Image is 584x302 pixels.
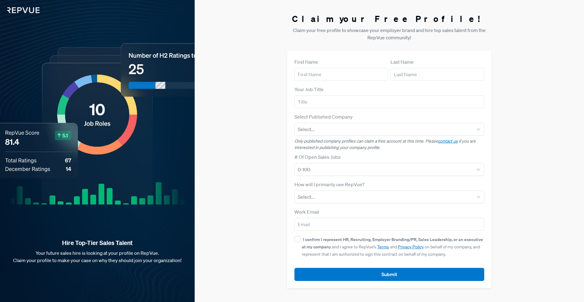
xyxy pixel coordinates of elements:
span: and I agree to RepVue’s and on behalf of my company, and represent that I am authorized to sign t... [302,237,483,257]
input: First Name [294,68,388,81]
label: Work Email [294,208,319,215]
h3: Claim your Free Profile! [287,14,492,24]
a: Privacy Policy [398,244,424,250]
label: Select Published Company [294,113,353,120]
input: Email [294,218,484,231]
label: Your Job Title [294,86,324,93]
strong: I confirm I represent HR, Recruiting, Employer Branding/PR, Sales Leadership, or an executive at ... [302,236,483,250]
a: Terms [377,244,389,250]
label: Last Name [391,58,414,66]
label: How will I primarily use RepVue? [294,181,364,188]
strong: Hire Top-Tier Sales Talent [10,239,185,247]
p: Only published company profiles can claim a free account at this time. Please if you are interest... [294,138,484,151]
label: First Name [294,58,318,66]
input: Last Name [391,68,484,81]
label: # Of Open Sales Jobs [294,153,341,161]
a: contact us [438,138,458,144]
button: Submit [294,268,484,281]
p: Claim your free profile to showcase your employer brand and hire top sales talent from the RepVue... [287,27,492,41]
p: Your future sales hire is looking at your profile on RepVue. Claim your profile to make your case... [10,249,185,264]
input: Title [294,95,484,108]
